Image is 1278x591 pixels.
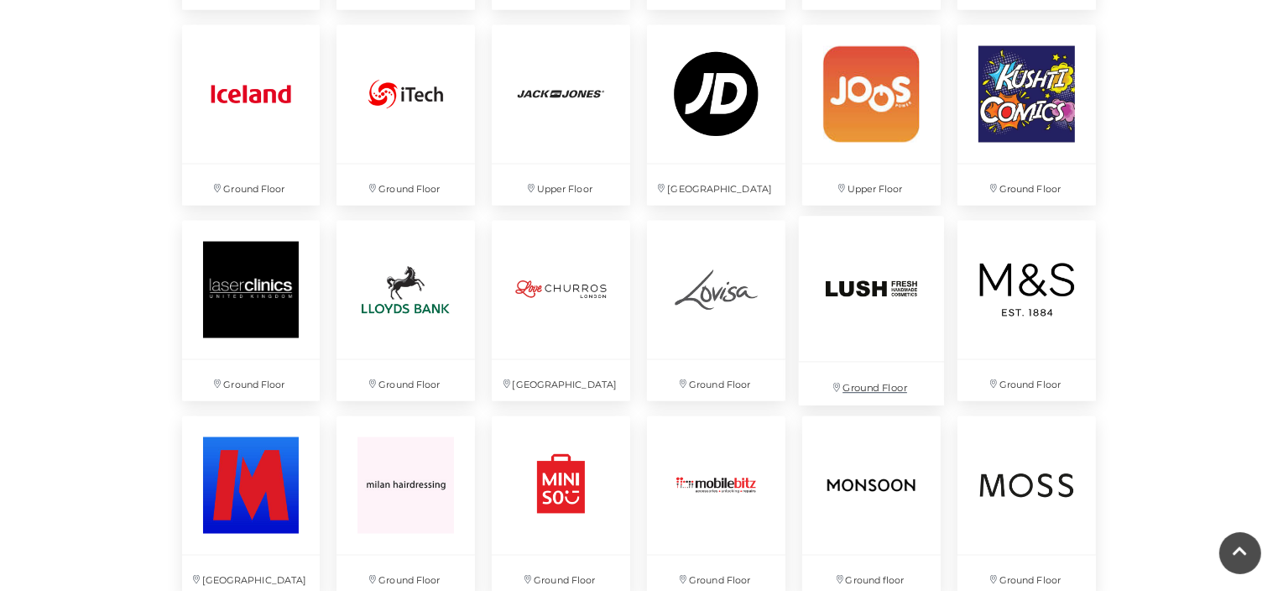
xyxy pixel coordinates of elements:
a: Ground Floor [328,17,483,214]
a: Ground Floor [328,212,483,410]
p: Ground Floor [799,363,944,405]
a: Ground Floor [790,207,953,415]
a: Ground Floor [949,17,1104,214]
a: Upper Floor [794,17,949,214]
p: Upper Floor [492,165,630,206]
a: [GEOGRAPHIC_DATA] [483,212,639,410]
p: Ground Floor [182,165,321,206]
a: Upper Floor [483,17,639,214]
a: Laser Clinic Ground Floor [174,212,329,410]
p: [GEOGRAPHIC_DATA] [492,360,630,401]
p: Ground Floor [336,165,475,206]
p: Ground Floor [957,165,1096,206]
p: Ground Floor [336,360,475,401]
p: Ground Floor [647,360,785,401]
a: [GEOGRAPHIC_DATA] [639,17,794,214]
a: Ground Floor [174,17,329,214]
a: Ground Floor [639,212,794,410]
p: Ground Floor [957,360,1096,401]
p: [GEOGRAPHIC_DATA] [647,165,785,206]
a: Ground Floor [949,212,1104,410]
p: Upper Floor [802,165,941,206]
p: Ground Floor [182,360,321,401]
img: Laser Clinic [182,221,321,359]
